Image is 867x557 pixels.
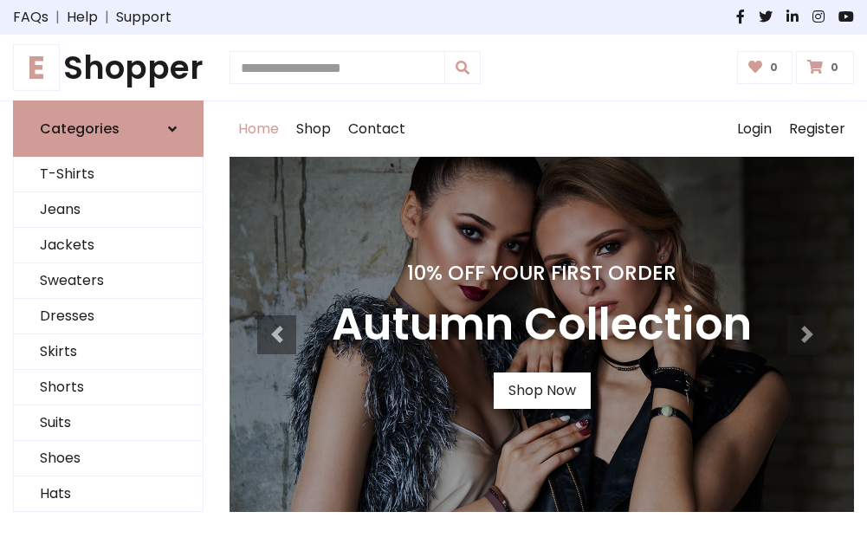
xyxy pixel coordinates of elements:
[766,60,782,75] span: 0
[14,299,203,334] a: Dresses
[230,101,288,157] a: Home
[780,101,854,157] a: Register
[494,372,591,409] a: Shop Now
[13,49,204,87] a: EShopper
[796,51,854,84] a: 0
[98,7,116,28] span: |
[737,51,793,84] a: 0
[14,370,203,405] a: Shorts
[116,7,171,28] a: Support
[332,299,752,352] h3: Autumn Collection
[332,261,752,285] h4: 10% Off Your First Order
[14,334,203,370] a: Skirts
[826,60,843,75] span: 0
[14,228,203,263] a: Jackets
[14,441,203,476] a: Shoes
[13,7,49,28] a: FAQs
[14,192,203,228] a: Jeans
[14,263,203,299] a: Sweaters
[14,405,203,441] a: Suits
[288,101,340,157] a: Shop
[40,120,120,137] h6: Categories
[13,49,204,87] h1: Shopper
[14,476,203,512] a: Hats
[728,101,780,157] a: Login
[49,7,67,28] span: |
[14,157,203,192] a: T-Shirts
[340,101,414,157] a: Contact
[67,7,98,28] a: Help
[13,100,204,157] a: Categories
[13,44,60,91] span: E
